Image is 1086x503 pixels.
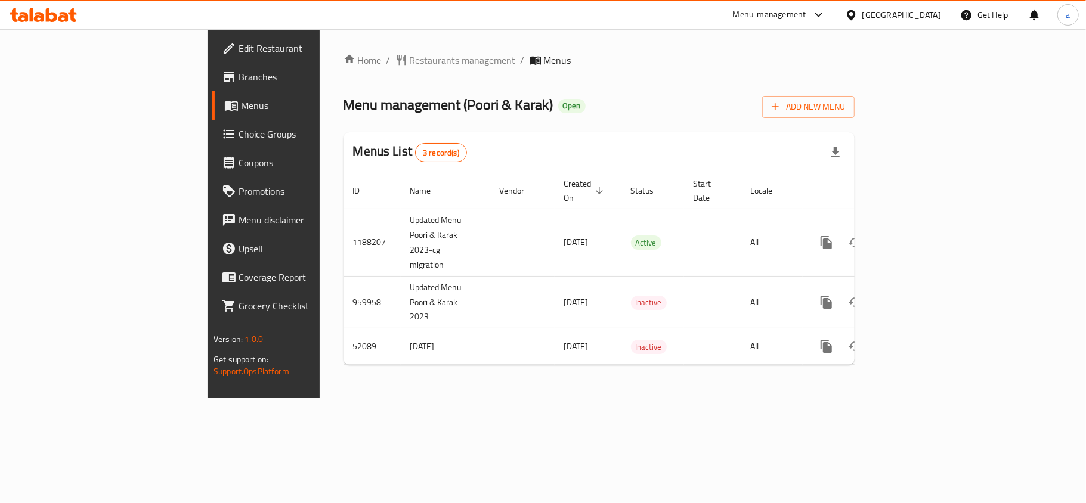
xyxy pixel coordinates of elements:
a: Upsell [212,234,389,263]
button: Change Status [841,228,870,257]
span: Branches [239,70,379,84]
span: Coupons [239,156,379,170]
span: Menu management ( Poori & Karak ) [344,91,553,118]
a: Coverage Report [212,263,389,291]
span: Menus [544,53,571,67]
span: Menus [241,98,379,113]
span: Coverage Report [239,270,379,284]
div: Open [558,99,586,113]
li: / [521,53,525,67]
td: All [741,276,803,328]
nav: breadcrumb [344,53,855,67]
td: All [741,328,803,365]
button: Change Status [841,332,870,361]
span: [DATE] [564,339,589,354]
button: more [812,332,841,361]
span: Status [631,184,670,198]
span: Active [631,236,661,250]
td: Updated Menu Poori & Karak 2023-cg migration [401,209,490,276]
button: more [812,288,841,316]
div: Menu-management [733,8,806,22]
span: 3 record(s) [416,147,466,159]
span: [DATE] [564,294,589,310]
span: ID [353,184,376,198]
a: Support.OpsPlatform [214,364,289,379]
span: Edit Restaurant [239,41,379,55]
span: Restaurants management [410,53,516,67]
a: Coupons [212,148,389,177]
a: Edit Restaurant [212,34,389,63]
table: enhanced table [344,173,936,365]
span: a [1066,8,1070,21]
div: Inactive [631,296,667,310]
span: Open [558,101,586,111]
button: more [812,228,841,257]
a: Promotions [212,177,389,206]
div: Total records count [415,143,467,162]
div: Active [631,235,661,250]
div: [GEOGRAPHIC_DATA] [862,8,941,21]
span: Name [410,184,447,198]
span: [DATE] [564,234,589,250]
td: - [684,328,741,365]
a: Branches [212,63,389,91]
span: Get support on: [214,352,268,367]
td: - [684,209,741,276]
span: Inactive [631,296,667,309]
a: Menu disclaimer [212,206,389,234]
span: Start Date [694,176,727,205]
span: Locale [751,184,788,198]
button: Change Status [841,288,870,316]
td: - [684,276,741,328]
a: Menus [212,91,389,120]
a: Grocery Checklist [212,291,389,320]
a: Choice Groups [212,120,389,148]
div: Export file [821,138,850,167]
td: [DATE] [401,328,490,365]
span: Add New Menu [772,100,845,114]
button: Add New Menu [762,96,855,118]
span: Grocery Checklist [239,299,379,313]
span: Version: [214,331,243,347]
span: Choice Groups [239,127,379,141]
th: Actions [803,173,936,209]
td: All [741,209,803,276]
span: Inactive [631,340,667,354]
span: Upsell [239,241,379,256]
span: Vendor [500,184,540,198]
span: Menu disclaimer [239,213,379,227]
a: Restaurants management [395,53,516,67]
span: 1.0.0 [245,331,263,347]
h2: Menus List [353,142,467,162]
td: Updated Menu Poori & Karak 2023 [401,276,490,328]
span: Created On [564,176,607,205]
span: Promotions [239,184,379,198]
